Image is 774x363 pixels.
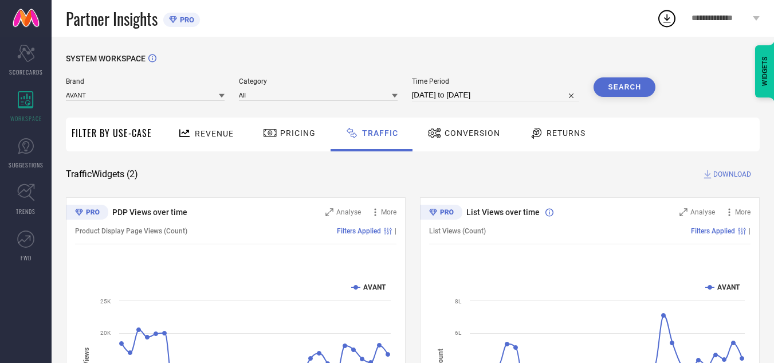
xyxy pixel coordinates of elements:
[749,227,751,235] span: |
[735,208,751,216] span: More
[66,169,138,180] span: Traffic Widgets ( 2 )
[395,227,396,235] span: |
[66,54,146,63] span: SYSTEM WORKSPACE
[363,283,386,291] text: AVANT
[337,227,381,235] span: Filters Applied
[9,68,43,76] span: SCORECARDS
[466,208,540,217] span: List Views over time
[412,88,580,102] input: Select time period
[717,283,740,291] text: AVANT
[195,129,234,138] span: Revenue
[445,128,500,138] span: Conversion
[713,169,751,180] span: DOWNLOAD
[21,253,32,262] span: FWD
[679,208,687,216] svg: Zoom
[66,7,158,30] span: Partner Insights
[657,8,677,29] div: Open download list
[177,15,194,24] span: PRO
[381,208,396,216] span: More
[9,161,44,169] span: SUGGESTIONS
[455,330,462,336] text: 6L
[100,330,111,336] text: 20K
[239,77,398,85] span: Category
[336,208,361,216] span: Analyse
[691,227,735,235] span: Filters Applied
[75,227,187,235] span: Product Display Page Views (Count)
[594,77,655,97] button: Search
[72,126,152,140] span: Filter By Use-Case
[420,205,462,222] div: Premium
[280,128,316,138] span: Pricing
[10,114,42,123] span: WORKSPACE
[16,207,36,216] span: TRENDS
[547,128,586,138] span: Returns
[455,298,462,305] text: 8L
[100,298,111,305] text: 25K
[66,77,225,85] span: Brand
[412,77,580,85] span: Time Period
[429,227,486,235] span: List Views (Count)
[362,128,398,138] span: Traffic
[66,205,108,222] div: Premium
[112,208,187,217] span: PDP Views over time
[690,208,715,216] span: Analyse
[325,208,333,216] svg: Zoom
